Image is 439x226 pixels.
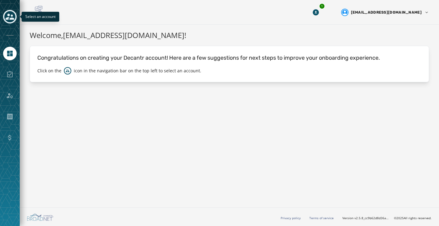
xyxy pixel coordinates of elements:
[3,10,17,23] button: Toggle account select drawer
[339,6,432,19] button: User settings
[354,216,389,220] span: v2.5.8_cc9b62d8d36ac40d66e6ee4009d0e0f304571100
[351,10,422,15] span: [EMAIL_ADDRESS][DOMAIN_NAME]
[281,216,301,220] a: Privacy policy
[309,216,334,220] a: Terms of service
[342,216,389,220] span: Version
[37,68,61,74] p: Click on the
[319,3,325,9] div: 1
[30,30,429,41] h1: Welcome, [EMAIL_ADDRESS][DOMAIN_NAME] !
[310,7,321,18] button: Download Menu
[394,216,432,220] span: © 2025 All rights reserved.
[74,68,201,74] p: icon in the navigation bar on the top left to select an account.
[37,53,421,62] p: Congratulations on creating your Decantr account! Here are a few suggestions for next steps to im...
[3,47,17,60] a: Navigate to Home
[25,14,56,19] span: Select an account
